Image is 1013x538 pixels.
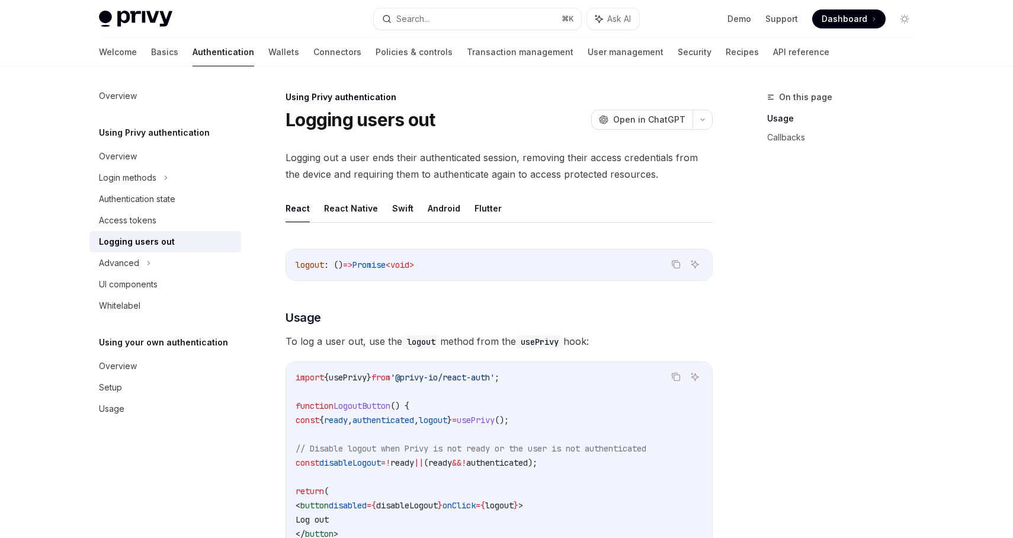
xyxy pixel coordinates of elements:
span: || [414,457,424,468]
span: ready [390,457,414,468]
button: Ask AI [687,369,703,385]
span: } [367,372,371,383]
span: disableLogout [319,457,381,468]
span: > [409,260,414,270]
a: Security [678,38,711,66]
button: Ask AI [687,257,703,272]
span: logout [296,260,324,270]
a: Demo [727,13,751,25]
a: Wallets [268,38,299,66]
span: return [296,486,324,497]
span: () { [390,401,409,411]
span: ); [528,457,537,468]
button: Search...⌘K [374,8,581,30]
span: ⌘ K [562,14,574,24]
span: usePrivy [457,415,495,425]
span: : () [324,260,343,270]
a: Whitelabel [89,295,241,316]
div: Authentication state [99,192,175,206]
a: Connectors [313,38,361,66]
a: Logging users out [89,231,241,252]
a: Policies & controls [376,38,453,66]
span: import [296,372,324,383]
span: ready [428,457,452,468]
span: = [367,500,371,511]
div: Overview [99,149,137,164]
span: from [371,372,390,383]
div: Setup [99,380,122,395]
code: logout [402,335,440,348]
button: Copy the contents from the code block [668,257,684,272]
span: const [296,415,319,425]
span: , [348,415,352,425]
h5: Using your own authentication [99,335,228,350]
span: authenticated [466,457,528,468]
span: } [514,500,518,511]
span: = [452,415,457,425]
span: ; [495,372,499,383]
span: '@privy-io/react-auth' [390,372,495,383]
span: } [438,500,443,511]
span: Dashboard [822,13,867,25]
span: && [452,457,461,468]
span: button [300,500,329,511]
span: , [414,415,419,425]
span: disabled [329,500,367,511]
a: Usage [89,398,241,419]
span: LogoutButton [334,401,390,411]
span: > [518,500,523,511]
button: React [286,194,310,222]
div: Overview [99,359,137,373]
div: UI components [99,277,158,292]
span: ( [424,457,428,468]
span: authenticated [352,415,414,425]
span: < [386,260,390,270]
span: < [296,500,300,511]
a: Transaction management [467,38,573,66]
span: } [447,415,452,425]
a: Welcome [99,38,137,66]
span: = [381,457,386,468]
span: Promise [352,260,386,270]
span: logout [485,500,514,511]
span: Ask AI [607,13,631,25]
button: Copy the contents from the code block [668,369,684,385]
span: Open in ChatGPT [613,114,685,126]
span: void [390,260,409,270]
span: Log out [296,514,329,525]
button: Android [428,194,460,222]
h5: Using Privy authentication [99,126,210,140]
span: { [319,415,324,425]
span: disableLogout [376,500,438,511]
div: Advanced [99,256,139,270]
span: const [296,457,319,468]
span: usePrivy [329,372,367,383]
span: { [371,500,376,511]
span: To log a user out, use the method from the hook: [286,333,713,350]
div: Access tokens [99,213,156,228]
code: usePrivy [516,335,563,348]
div: Usage [99,402,124,416]
div: Using Privy authentication [286,91,713,103]
button: Ask AI [587,8,639,30]
span: Logging out a user ends their authenticated session, removing their access credentials from the d... [286,149,713,182]
span: = [476,500,480,511]
a: Setup [89,377,241,398]
a: Recipes [726,38,759,66]
div: Logging users out [99,235,175,249]
span: Usage [286,309,321,326]
a: API reference [773,38,829,66]
button: Flutter [475,194,502,222]
a: Support [765,13,798,25]
span: ! [386,457,390,468]
button: Swift [392,194,413,222]
button: React Native [324,194,378,222]
button: Toggle dark mode [895,9,914,28]
h1: Logging users out [286,109,435,130]
span: function [296,401,334,411]
span: { [480,500,485,511]
a: Dashboard [812,9,886,28]
span: ready [324,415,348,425]
span: ( [324,486,329,497]
span: => [343,260,352,270]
